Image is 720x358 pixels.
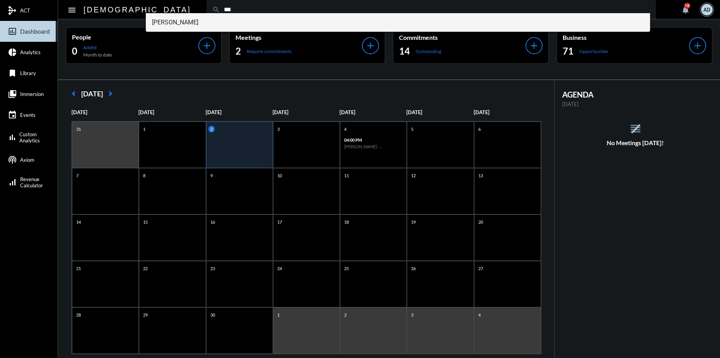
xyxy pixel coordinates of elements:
[562,101,708,107] p: [DATE]
[66,86,81,101] mat-icon: arrow_left
[212,6,220,14] mat-icon: search
[8,178,17,187] mat-icon: signal_cellular_alt
[555,139,716,146] h5: No Meetings [DATE]!
[476,265,485,272] p: 27
[273,109,340,115] p: [DATE]
[67,5,77,15] mat-icon: Side nav toggle icon
[562,90,708,99] h2: AGENDA
[681,5,690,14] mat-icon: notifications
[342,219,351,225] p: 18
[20,28,50,35] span: Dashboard
[72,45,77,57] h2: 0
[20,157,34,163] span: Axiom
[20,49,41,55] span: Analytics
[8,155,17,164] mat-icon: podcasts
[20,7,30,14] span: ACT
[275,126,282,132] p: 3
[84,3,191,16] h2: [DEMOGRAPHIC_DATA]
[476,172,485,179] p: 13
[208,219,217,225] p: 16
[476,312,483,318] p: 4
[74,265,83,272] p: 21
[406,109,473,115] p: [DATE]
[275,172,284,179] p: 10
[529,40,539,51] mat-icon: add
[399,45,410,57] h2: 14
[409,265,418,272] p: 26
[342,265,351,272] p: 25
[103,86,118,101] mat-icon: arrow_right
[141,126,147,132] p: 1
[235,34,362,41] p: Meetings
[208,265,217,272] p: 23
[20,176,43,188] span: Revenue Calculator
[563,45,573,57] h2: 71
[201,40,212,51] mat-icon: add
[64,2,80,17] button: Toggle sidenav
[20,112,36,118] span: Events
[141,172,147,179] p: 8
[72,33,198,41] p: People
[74,172,80,179] p: 7
[8,69,17,78] mat-icon: bookmark
[416,48,441,54] p: Outstanding
[409,312,415,318] p: 3
[74,312,83,318] p: 28
[83,52,112,58] p: Month to date
[8,89,17,99] mat-icon: collections_bookmark
[409,126,415,132] p: 5
[409,219,418,225] p: 19
[399,34,525,41] p: Commitments
[138,109,205,115] p: [DATE]
[19,131,56,144] span: Custom Analytics
[365,40,376,51] mat-icon: add
[20,70,36,76] span: Library
[629,122,642,135] mat-icon: reorder
[208,312,217,318] p: 30
[72,109,138,115] p: [DATE]
[409,172,418,179] p: 12
[342,312,348,318] p: 2
[235,45,241,57] h2: 2
[692,40,703,51] mat-icon: add
[247,48,292,54] p: Require commitments
[275,219,284,225] p: 17
[701,4,713,15] div: AD
[74,219,83,225] p: 14
[208,172,215,179] p: 9
[81,89,103,98] h2: [DATE]
[474,109,541,115] p: [DATE]
[340,109,406,115] p: [DATE]
[74,126,83,132] p: 31
[275,265,284,272] p: 24
[83,45,112,50] p: Added
[476,219,485,225] p: 20
[563,34,689,41] p: Business
[20,91,44,97] span: Immersion
[684,3,690,9] div: 18
[206,109,273,115] p: [DATE]
[344,144,403,149] h6: [PERSON_NAME] - Relationship
[141,265,150,272] p: 22
[141,312,150,318] p: 29
[8,48,17,57] mat-icon: pie_chart
[208,126,215,132] p: 2
[344,137,403,142] p: 04:00 PM
[8,27,17,36] mat-icon: insert_chart_outlined
[141,219,150,225] p: 15
[342,126,348,132] p: 4
[8,6,17,15] mat-icon: mediation
[579,48,608,54] p: Opportunities
[275,312,282,318] p: 1
[152,13,644,32] span: [PERSON_NAME]
[342,172,351,179] p: 11
[8,110,17,120] mat-icon: event
[8,133,16,142] mat-icon: bar_chart
[476,126,483,132] p: 6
